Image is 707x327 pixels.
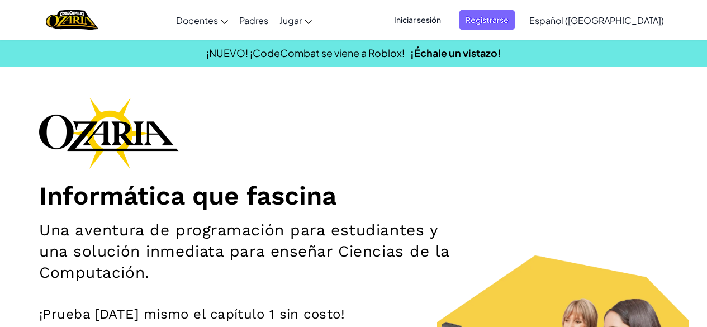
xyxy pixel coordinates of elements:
span: ¡NUEVO! ¡CodeCombat se viene a Roblox! [206,46,405,59]
span: Jugar [279,15,302,26]
h2: Una aventura de programación para estudiantes y una solución inmediata para enseñar Ciencias de l... [39,220,461,283]
button: Iniciar sesión [387,10,448,30]
span: Español ([GEOGRAPHIC_DATA]) [529,15,664,26]
a: Docentes [170,5,234,35]
h1: Informática que fascina [39,180,668,211]
a: Español ([GEOGRAPHIC_DATA]) [524,5,670,35]
a: Padres [234,5,274,35]
button: Registrarse [459,10,515,30]
a: Jugar [274,5,317,35]
p: ¡Prueba [DATE] mismo el capítulo 1 sin costo! [39,306,668,323]
a: ¡Échale un vistazo! [410,46,501,59]
a: Ozaria by CodeCombat logo [46,8,98,31]
span: Docentes [176,15,218,26]
img: Ozaria branding logo [39,97,179,169]
img: Home [46,8,98,31]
